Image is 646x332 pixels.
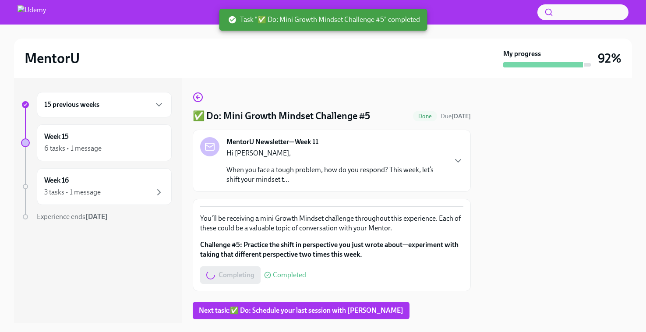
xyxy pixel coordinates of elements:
[44,144,102,153] div: 6 tasks • 1 message
[37,92,172,117] div: 15 previous weeks
[273,272,306,279] span: Completed
[21,168,172,205] a: Week 163 tasks • 1 message
[226,137,318,147] strong: MentorU Newsletter—Week 11
[200,214,463,233] p: You'll be receiving a mini Growth Mindset challenge throughout this experience. Each of these cou...
[413,113,437,120] span: Done
[598,50,621,66] h3: 92%
[21,124,172,161] a: Week 156 tasks • 1 message
[44,100,99,109] h6: 15 previous weeks
[228,15,420,25] span: Task "✅ Do: Mini Growth Mindset Challenge #5" completed
[85,212,108,221] strong: [DATE]
[452,113,471,120] strong: [DATE]
[37,212,108,221] span: Experience ends
[193,302,409,319] button: Next task:✅ Do: Schedule your last session with [PERSON_NAME]
[226,148,446,158] p: Hi [PERSON_NAME],
[25,49,80,67] h2: MentorU
[18,5,46,19] img: Udemy
[200,240,459,258] strong: Challenge #5: Practice the shift in perspective you just wrote about—experiment with taking that ...
[193,109,370,123] h4: ✅ Do: Mini Growth Mindset Challenge #5
[441,113,471,120] span: Due
[199,306,403,315] span: Next task : ✅ Do: Schedule your last session with [PERSON_NAME]
[44,176,69,185] h6: Week 16
[226,165,446,184] p: When you face a tough problem, how do you respond? This week, let’s shift your mindset t...
[44,132,69,141] h6: Week 15
[503,49,541,59] strong: My progress
[44,187,101,197] div: 3 tasks • 1 message
[441,112,471,120] span: August 1st, 2025 22:00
